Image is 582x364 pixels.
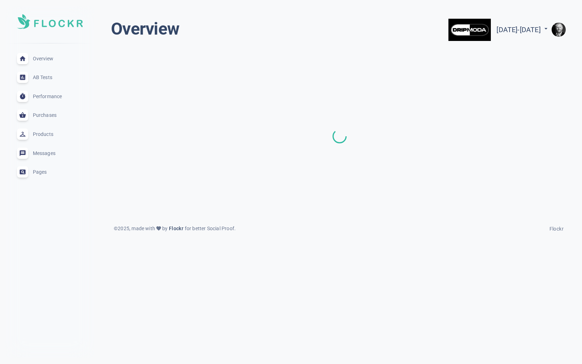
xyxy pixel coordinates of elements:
[167,226,184,231] span: Flockr
[6,68,94,87] a: AB Tests
[6,87,94,106] a: Performance
[167,225,184,233] a: Flockr
[156,226,161,231] span: favorite
[549,224,564,232] a: Flockr
[448,19,491,41] img: dripmoda
[110,225,240,233] div: © 2025 , made with by for better Social Proof.
[6,49,94,68] a: Overview
[6,162,94,181] a: Pages
[549,226,564,232] span: Flockr
[6,125,94,144] a: Products
[6,106,94,125] a: Purchases
[552,23,566,37] img: e9922e3fc00dd5316fa4c56e6d75935f
[6,144,94,163] a: Messages
[111,18,179,40] h1: Overview
[496,25,549,34] span: [DATE] - [DATE]
[17,14,83,29] img: Soft UI Logo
